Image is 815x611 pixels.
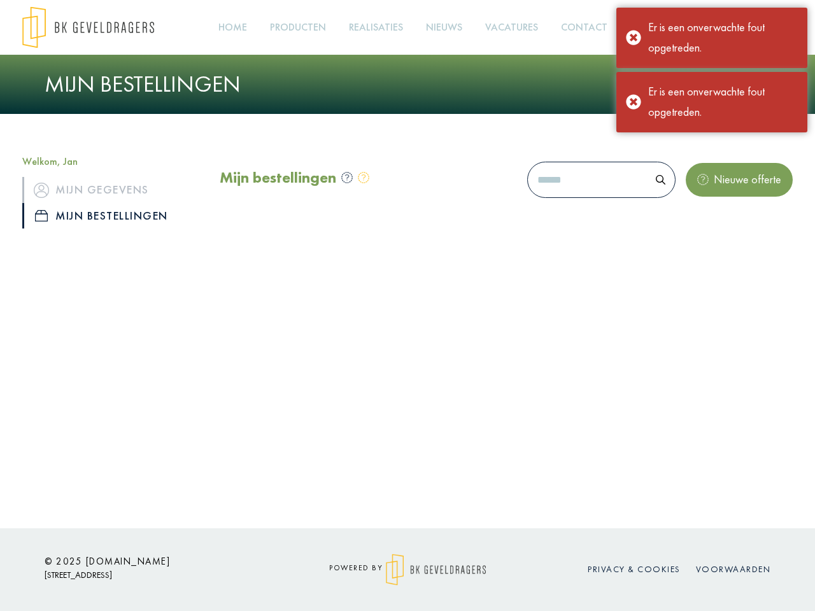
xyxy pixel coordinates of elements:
div: powered by [293,554,522,586]
span: Nieuwe offerte [709,172,781,186]
a: iconMijn gegevens [22,177,201,202]
img: icon [35,210,48,221]
h1: Mijn bestellingen [45,71,770,98]
div: Er is een onverwachte fout opgetreden. [648,17,798,59]
a: Vacatures [480,13,543,42]
img: logo [386,554,486,586]
button: Nieuwe offerte [686,163,793,196]
p: [STREET_ADDRESS] [45,567,274,583]
img: icon [34,183,49,198]
img: search.svg [656,175,665,185]
a: Contact [556,13,613,42]
h2: Mijn bestellingen [220,169,336,187]
h5: Welkom, Jan [22,155,201,167]
img: logo [22,6,154,48]
a: Producten [265,13,331,42]
h6: © 2025 [DOMAIN_NAME] [45,556,274,567]
a: Realisaties [344,13,408,42]
a: Privacy & cookies [588,563,681,575]
a: Home [213,13,252,42]
div: Er is een onverwachte fout opgetreden. [648,81,798,123]
a: iconMijn bestellingen [22,203,201,228]
a: Voorwaarden [696,563,771,575]
a: Nieuws [421,13,467,42]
